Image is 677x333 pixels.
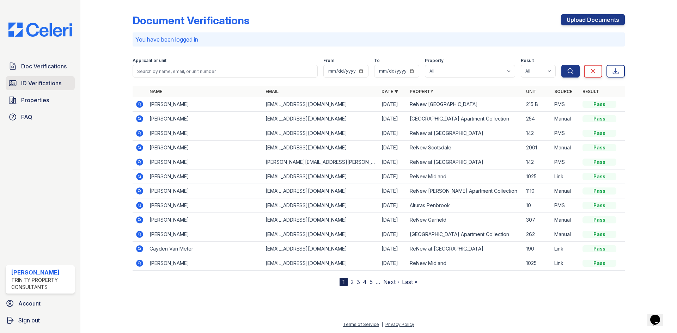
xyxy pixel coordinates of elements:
span: Doc Verifications [21,62,67,70]
td: [PERSON_NAME] [147,155,263,169]
p: You have been logged in [135,35,622,44]
td: ReNew at [GEOGRAPHIC_DATA] [407,155,523,169]
label: Applicant or unit [133,58,166,63]
div: Pass [583,202,616,209]
td: [PERSON_NAME] [147,141,263,155]
td: [DATE] [379,213,407,227]
td: 1025 [523,169,551,184]
td: [EMAIL_ADDRESS][DOMAIN_NAME] [263,227,379,242]
td: 1110 [523,184,551,198]
td: [EMAIL_ADDRESS][DOMAIN_NAME] [263,184,379,198]
td: [PERSON_NAME] [147,198,263,213]
td: Link [551,256,580,271]
a: Terms of Service [343,322,379,327]
div: Pass [583,173,616,180]
td: [PERSON_NAME] [147,256,263,271]
a: Privacy Policy [385,322,414,327]
a: Unit [526,89,537,94]
div: [PERSON_NAME] [11,268,72,277]
a: FAQ [6,110,75,124]
div: Pass [583,101,616,108]
td: 2001 [523,141,551,155]
td: PMS [551,97,580,112]
td: 142 [523,126,551,141]
td: [EMAIL_ADDRESS][DOMAIN_NAME] [263,141,379,155]
td: ReNew Garfield [407,213,523,227]
div: Pass [583,115,616,122]
a: Sign out [3,313,78,327]
td: 254 [523,112,551,126]
td: [PERSON_NAME] [147,184,263,198]
div: Pass [583,144,616,151]
img: CE_Logo_Blue-a8612792a0a2168367f1c8372b55b34899dd931a85d93a1a3d3e32e68fde9ad4.png [3,23,78,37]
input: Search by name, email, or unit number [133,65,318,78]
span: ID Verifications [21,79,61,87]
a: Name [150,89,162,94]
div: 1 [340,278,348,286]
div: Pass [583,159,616,166]
td: [DATE] [379,256,407,271]
td: 215 B [523,97,551,112]
a: Source [554,89,572,94]
td: Alturas Penbrook [407,198,523,213]
td: [EMAIL_ADDRESS][DOMAIN_NAME] [263,169,379,184]
a: Properties [6,93,75,107]
div: Pass [583,216,616,223]
a: Email [266,89,279,94]
label: Result [521,58,534,63]
span: Account [18,299,41,308]
td: [EMAIL_ADDRESS][DOMAIN_NAME] [263,256,379,271]
td: [DATE] [379,198,407,213]
td: ReNew at [GEOGRAPHIC_DATA] [407,126,523,141]
span: FAQ [21,113,32,121]
td: 190 [523,242,551,256]
td: Cayden Van Meter [147,242,263,256]
td: [DATE] [379,169,407,184]
a: ID Verifications [6,76,75,90]
td: Manual [551,112,580,126]
iframe: chat widget [647,305,670,326]
a: 3 [356,278,360,285]
a: Result [583,89,599,94]
td: Link [551,242,580,256]
td: [DATE] [379,155,407,169]
td: 1025 [523,256,551,271]
td: ReNew Scotsdale [407,141,523,155]
div: Pass [583,260,616,267]
div: | [382,322,383,327]
td: Link [551,169,580,184]
a: Upload Documents [561,14,625,25]
td: [GEOGRAPHIC_DATA] Apartment Collection [407,227,523,242]
span: Properties [21,96,49,104]
td: 10 [523,198,551,213]
td: PMS [551,155,580,169]
td: 262 [523,227,551,242]
td: [DATE] [379,227,407,242]
td: [GEOGRAPHIC_DATA] Apartment Collection [407,112,523,126]
td: [DATE] [379,242,407,256]
td: [PERSON_NAME] [147,213,263,227]
td: [EMAIL_ADDRESS][DOMAIN_NAME] [263,213,379,227]
td: [DATE] [379,141,407,155]
span: … [376,278,380,286]
div: Pass [583,187,616,195]
td: ReNew Midland [407,169,523,184]
td: [EMAIL_ADDRESS][DOMAIN_NAME] [263,242,379,256]
td: PMS [551,126,580,141]
td: [EMAIL_ADDRESS][DOMAIN_NAME] [263,112,379,126]
td: [DATE] [379,97,407,112]
label: From [323,58,334,63]
a: Last » [402,278,417,285]
td: ReNew at [GEOGRAPHIC_DATA] [407,242,523,256]
div: Trinity Property Consultants [11,277,72,291]
td: PMS [551,198,580,213]
td: Manual [551,184,580,198]
div: Pass [583,231,616,238]
td: Manual [551,213,580,227]
td: 142 [523,155,551,169]
td: ReNew [GEOGRAPHIC_DATA] [407,97,523,112]
td: ReNew [PERSON_NAME] Apartment Collection [407,184,523,198]
label: To [374,58,380,63]
td: Manual [551,141,580,155]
